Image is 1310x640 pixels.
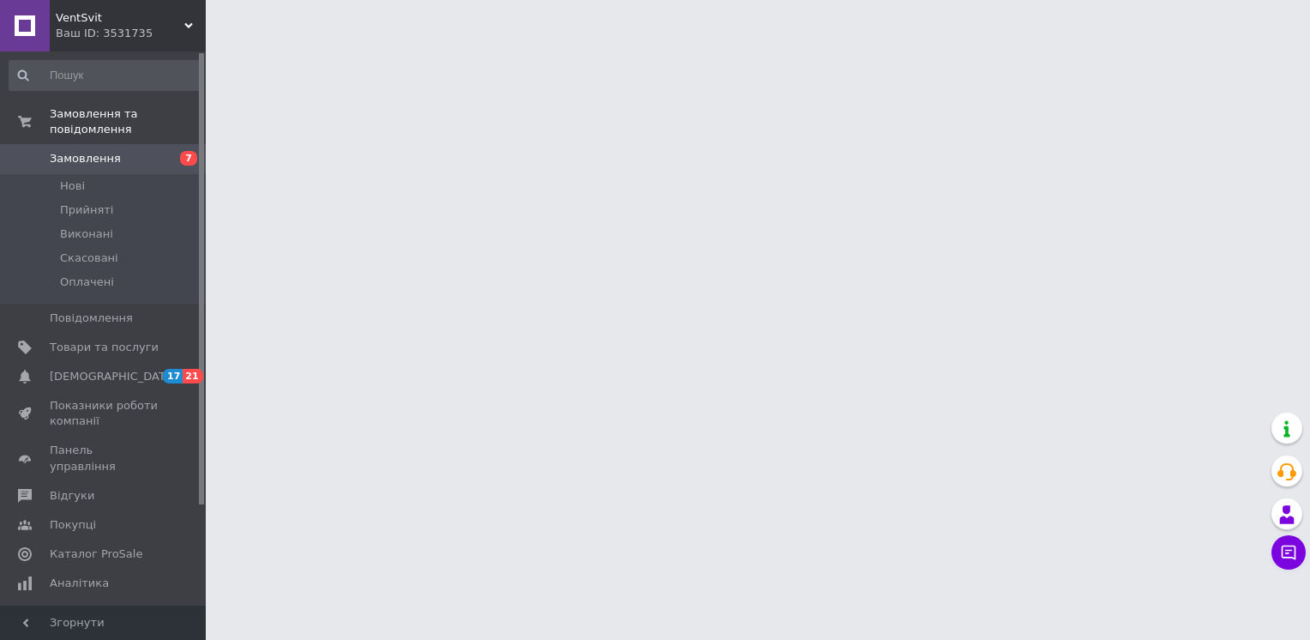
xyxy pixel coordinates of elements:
span: Виконані [60,226,113,242]
span: Нові [60,178,85,194]
span: Товари та послуги [50,340,159,355]
div: Ваш ID: 3531735 [56,26,206,41]
span: Прийняті [60,202,113,218]
span: 17 [163,369,183,383]
span: Покупці [50,517,96,533]
span: Замовлення [50,151,121,166]
input: Пошук [9,60,202,91]
span: Відгуки [50,488,94,504]
span: Оплачені [60,275,114,290]
span: Повідомлення [50,311,133,326]
button: Чат з покупцем [1271,535,1306,570]
span: Каталог ProSale [50,546,142,562]
span: [DEMOGRAPHIC_DATA] [50,369,177,384]
span: Панель управління [50,443,159,474]
span: 21 [183,369,202,383]
span: Скасовані [60,251,118,266]
span: Замовлення та повідомлення [50,106,206,137]
span: Аналітика [50,576,109,591]
span: 7 [180,151,197,166]
span: Показники роботи компанії [50,398,159,429]
span: VentSvit [56,10,184,26]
